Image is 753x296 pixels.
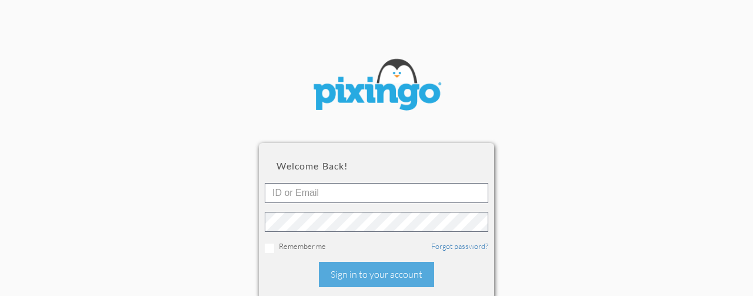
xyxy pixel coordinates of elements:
[276,161,477,171] h2: Welcome back!
[265,241,488,253] div: Remember me
[306,53,447,119] img: pixingo logo
[265,183,488,203] input: ID or Email
[319,262,434,287] div: Sign in to your account
[431,241,488,251] a: Forgot password?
